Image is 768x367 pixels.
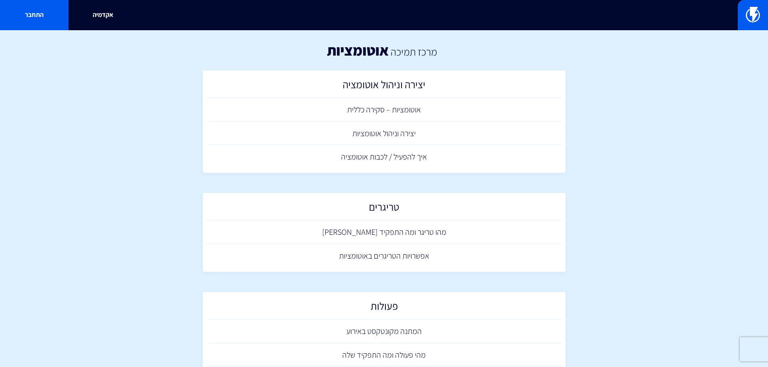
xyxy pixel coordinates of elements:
[207,197,562,221] a: טריגרים
[207,220,562,244] a: מהו טריגר ומה התפקיד [PERSON_NAME]
[207,98,562,122] a: אוטומציות – סקירה כללית
[391,45,437,58] a: מרכז תמיכה
[203,6,566,25] input: חיפוש מהיר...
[207,122,562,145] a: יצירה וניהול אוטומציות
[207,145,562,169] a: איך להפעיל / לכבות אוטומציה
[207,319,562,343] a: המתנה מקונטקסט באירוע
[207,343,562,367] a: מהי פעולה ומה התפקיד שלה
[207,75,562,98] a: יצירה וניהול אוטומציה
[211,300,558,316] h2: פעולות
[207,296,562,320] a: פעולות
[327,42,389,58] h1: אוטומציות
[211,201,558,217] h2: טריגרים
[211,79,558,94] h2: יצירה וניהול אוטומציה
[207,244,562,268] a: אפשרויות הטריגרים באוטומציות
